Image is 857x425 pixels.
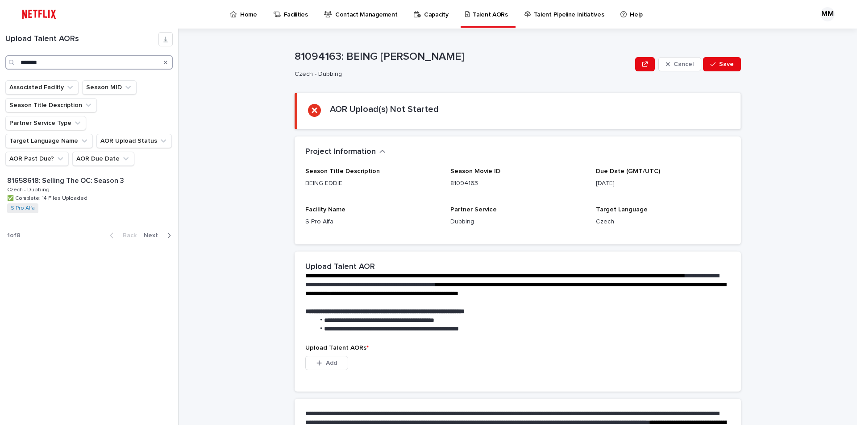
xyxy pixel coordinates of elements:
[7,175,126,185] p: 81658618: Selling The OC: Season 3
[305,147,386,157] button: Project Information
[82,80,137,95] button: Season MID
[596,206,648,213] span: Target Language
[305,168,380,174] span: Season Title Description
[674,61,694,67] span: Cancel
[658,57,701,71] button: Cancel
[96,134,172,148] button: AOR Upload Status
[305,206,345,213] span: Facility Name
[5,80,79,95] button: Associated Facility
[305,345,369,351] span: Upload Talent AORs
[103,231,140,239] button: Back
[5,98,97,112] button: Season Title Description
[295,70,628,78] p: Czech - Dubbing
[5,152,69,166] button: AOR Past Due?
[18,5,60,23] img: ifQbXi3ZQGMSEF7WDB7W
[596,179,730,188] p: [DATE]
[450,217,585,227] p: Dubbing
[330,104,439,115] h2: AOR Upload(s) Not Started
[295,50,632,63] p: 81094163: BEING [PERSON_NAME]
[72,152,134,166] button: AOR Due Date
[305,147,376,157] h2: Project Information
[305,262,375,272] h2: Upload Talent AOR
[5,55,173,70] input: Search
[305,179,440,188] p: BEING EDDIE
[5,34,158,44] h1: Upload Talent AORs
[7,194,89,202] p: ✅ Complete: 14 Files Uploaded
[11,205,35,211] a: S Pro Alfa
[117,232,137,239] span: Back
[596,217,730,227] p: Czech
[5,116,86,130] button: Partner Service Type
[450,179,585,188] p: 81094163
[305,217,440,227] p: S Pro Alfa
[820,7,835,21] div: MM
[703,57,741,71] button: Save
[140,231,178,239] button: Next
[719,61,734,67] span: Save
[5,134,93,148] button: Target Language Name
[326,360,337,366] span: Add
[7,185,51,193] p: Czech - Dubbing
[450,168,500,174] span: Season Movie ID
[144,232,163,239] span: Next
[450,206,497,213] span: Partner Service
[305,356,348,370] button: Add
[596,168,660,174] span: Due Date (GMT/UTC)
